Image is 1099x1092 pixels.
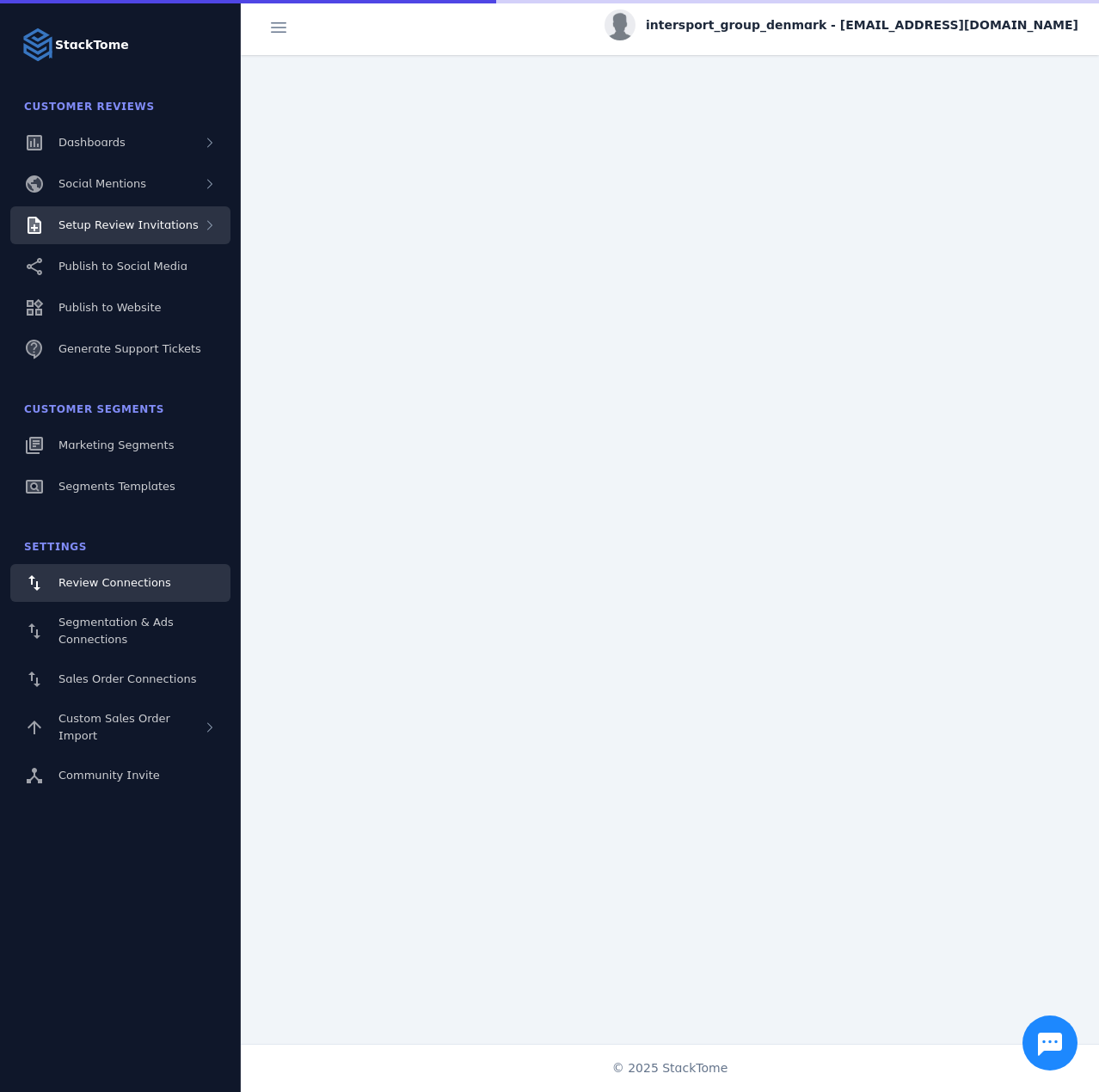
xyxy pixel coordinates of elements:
[10,289,230,327] a: Publish to Website
[10,426,230,464] a: Marketing Segments
[58,177,146,190] span: Social Mentions
[58,301,161,314] span: Publish to Website
[58,480,175,493] span: Segments Templates
[55,36,129,54] strong: StackTome
[10,564,230,602] a: Review Connections
[58,769,160,782] span: Community Invite
[58,260,187,273] span: Publish to Social Media
[58,439,174,451] span: Marketing Segments
[10,757,230,794] a: Community Invite
[58,616,174,646] span: Segmentation & Ads Connections
[605,9,635,40] img: profile.jpg
[58,672,196,685] span: Sales Order Connections
[24,101,155,113] span: Customer Reviews
[58,576,171,589] span: Review Connections
[10,330,230,368] a: Generate Support Tickets
[58,136,126,149] span: Dashboards
[10,468,230,506] a: Segments Templates
[646,16,1078,34] span: intersport_group_denmark - [EMAIL_ADDRESS][DOMAIN_NAME]
[58,218,199,231] span: Setup Review Invitations
[21,28,55,62] img: Logo image
[24,403,164,415] span: Customer Segments
[612,1059,728,1077] span: © 2025 StackTome
[24,541,87,553] span: Settings
[10,605,230,657] a: Segmentation & Ads Connections
[10,248,230,285] a: Publish to Social Media
[605,9,1078,40] button: intersport_group_denmark - [EMAIL_ADDRESS][DOMAIN_NAME]
[58,342,201,355] span: Generate Support Tickets
[58,712,170,742] span: Custom Sales Order Import
[10,660,230,698] a: Sales Order Connections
